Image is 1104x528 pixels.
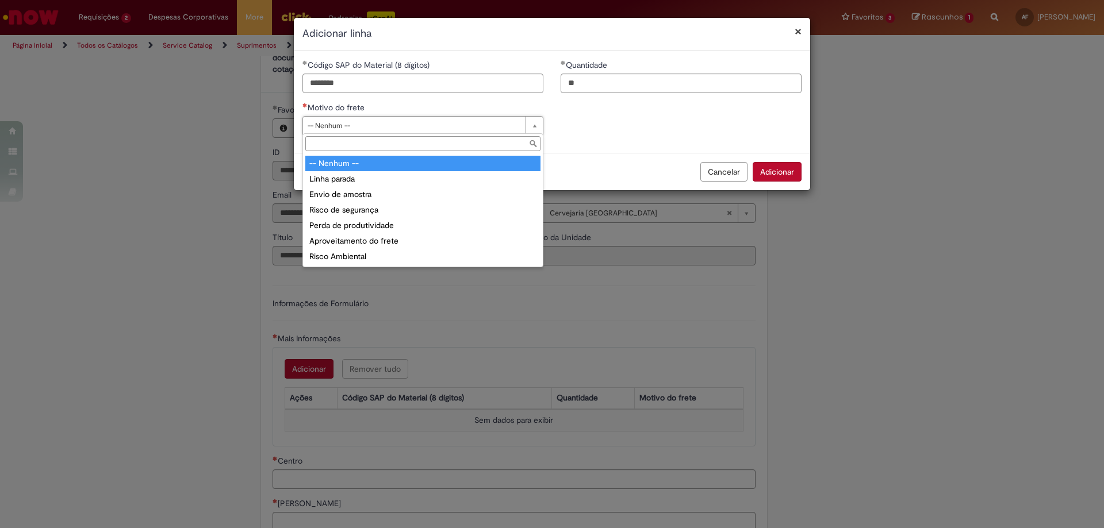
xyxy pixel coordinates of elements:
[305,233,540,249] div: Aproveitamento do frete
[305,249,540,264] div: Risco Ambiental
[305,156,540,171] div: -- Nenhum --
[305,202,540,218] div: Risco de segurança
[303,153,543,267] ul: Motivo do frete
[305,187,540,202] div: Envio de amostra
[305,171,540,187] div: Linha parada
[305,218,540,233] div: Perda de produtividade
